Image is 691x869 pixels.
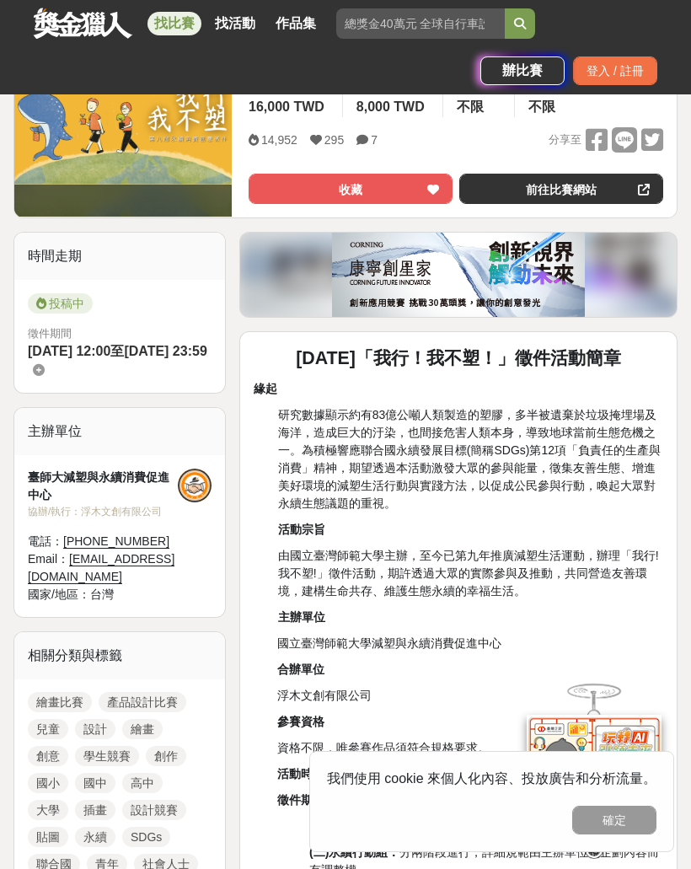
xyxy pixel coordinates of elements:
span: 分享至 [549,127,581,153]
span: 浮木文創有限公司 [277,689,372,702]
strong: 活動宗旨 [278,523,325,536]
span: 台灣 [90,587,114,601]
a: 永續 [75,827,115,847]
a: 設計競賽 [122,800,186,820]
a: 高中 [122,773,163,793]
span: 由國立臺灣師範大學主辦，至今已第九年推廣減塑生活運動，辦理「我行!我不塑!」徵件活動，期許透過大眾的實際參與及推動，共同營造友善環境，建構生命共存、維護生態永續的幸福生活。 [278,549,659,598]
div: 相關分類與標籤 [14,632,225,679]
strong: (二)永續行動組： [309,845,399,859]
a: 創作 [146,746,186,766]
strong: 合辦單位 [277,662,324,676]
strong: 主辦單位 [278,610,325,624]
span: 我們使用 cookie 來個人化內容、投放廣告和分析流量。 [327,771,656,786]
div: Email： [28,550,178,586]
a: 繪畫比賽 [28,692,92,712]
strong: [DATE]「我行！我不塑！」徵件活動簡章 [296,348,621,368]
span: 研究數據顯示約有83億公噸人類製造的塑膠，多半被遺棄於垃圾掩埋場及海洋，造成巨大的汙染，也間接危害人類本身，導致地球當前生態危機之一。為積極響應聯合國永續發展目標(簡稱SDGs)第12項「負責任... [278,408,661,510]
span: 至 [110,344,124,358]
a: 國中 [75,773,115,793]
span: [DATE] 23:59 [124,344,206,358]
div: 協辦/執行： 浮木文創有限公司 [28,504,178,519]
span: 國家/地區： [28,587,90,601]
div: 主辦單位 [14,408,225,455]
a: 兒童 [28,719,68,739]
img: Cover Image [14,51,232,185]
span: 7 [371,133,378,147]
a: 辦比賽 [480,56,565,85]
a: 前往比賽網站 [459,174,663,204]
span: [DATE] 12:00 [28,344,110,358]
strong: 徵件期程 [277,793,324,807]
button: 確定 [572,806,656,834]
div: 時間走期 [14,233,225,280]
strong: 活動時程 [277,767,324,780]
a: 找比賽 [147,12,201,35]
span: 投稿中 [28,293,93,314]
img: d2146d9a-e6f6-4337-9592-8cefde37ba6b.png [527,715,662,827]
a: 設計 [75,719,115,739]
span: 國立臺灣師範大學減塑與永續消費促進中心 [277,636,501,650]
a: 作品集 [269,12,323,35]
input: 總獎金40萬元 全球自行車設計比賽 [336,8,505,39]
a: 學生競賽 [75,746,139,766]
span: 不限 [528,99,555,114]
span: 295 [324,133,344,147]
span: 資格不限，唯參賽作品須符合規格要求。 [277,741,490,754]
a: 找活動 [208,12,262,35]
a: 國小 [28,773,68,793]
img: c50a62b6-2858-4067-87c4-47b9904c1966.png [332,233,585,317]
strong: 參賽資格 [277,715,324,728]
div: 電話： [28,533,178,550]
a: 貼圖 [28,827,68,847]
span: 不限 [457,99,484,114]
span: 14,952 [261,133,297,147]
a: 產品設計比賽 [99,692,186,712]
span: 8,000 TWD [356,99,425,114]
a: 創意 [28,746,68,766]
button: 收藏 [249,174,453,204]
div: 臺師大減塑與永續消費促進中心 [28,469,178,504]
a: 大學 [28,800,68,820]
a: 插畫 [75,800,115,820]
a: SDGs [122,827,170,847]
a: 繪畫 [122,719,163,739]
span: 徵件期間 [28,327,72,340]
strong: 緣起 [254,382,277,395]
span: 16,000 TWD [249,99,324,114]
div: 登入 / 註冊 [573,56,657,85]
